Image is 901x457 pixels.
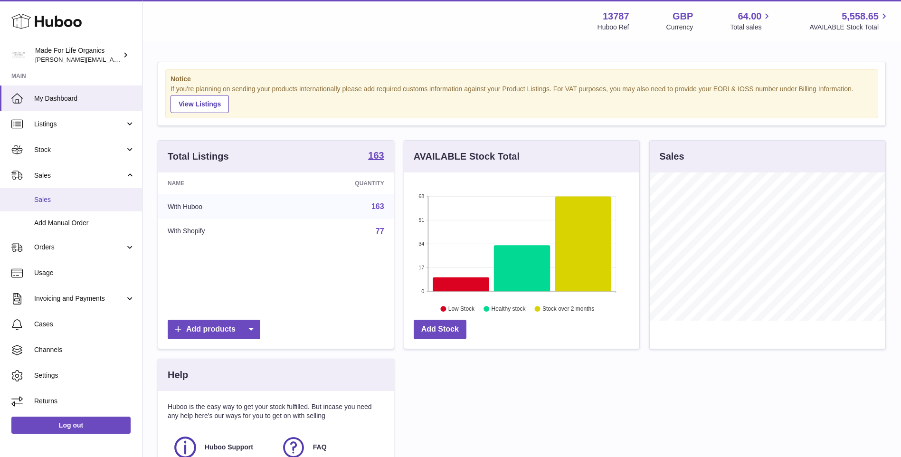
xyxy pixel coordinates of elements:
strong: Notice [171,75,873,84]
span: Huboo Support [205,443,253,452]
a: Add products [168,320,260,339]
a: Add Stock [414,320,466,339]
a: 163 [371,202,384,210]
strong: GBP [673,10,693,23]
a: 163 [368,151,384,162]
strong: 13787 [603,10,629,23]
span: [PERSON_NAME][EMAIL_ADDRESS][PERSON_NAME][DOMAIN_NAME] [35,56,241,63]
text: 68 [418,193,424,199]
span: Orders [34,243,125,252]
span: My Dashboard [34,94,135,103]
h3: Total Listings [168,150,229,163]
a: Log out [11,417,131,434]
a: 77 [376,227,384,235]
span: Usage [34,268,135,277]
text: Low Stock [448,305,475,312]
text: 17 [418,265,424,270]
text: 0 [421,288,424,294]
span: Sales [34,195,135,204]
div: Huboo Ref [598,23,629,32]
span: AVAILABLE Stock Total [809,23,890,32]
h3: AVAILABLE Stock Total [414,150,520,163]
span: Sales [34,171,125,180]
text: 51 [418,217,424,223]
th: Name [158,172,285,194]
div: If you're planning on sending your products internationally please add required customs informati... [171,85,873,113]
text: Stock over 2 months [542,305,594,312]
th: Quantity [285,172,393,194]
span: Returns [34,397,135,406]
p: Huboo is the easy way to get your stock fulfilled. But incase you need any help here's our ways f... [168,402,384,420]
span: Stock [34,145,125,154]
text: 34 [418,241,424,247]
div: Made For Life Organics [35,46,121,64]
span: 5,558.65 [842,10,879,23]
h3: Help [168,369,188,381]
span: Channels [34,345,135,354]
img: geoff.winwood@madeforlifeorganics.com [11,48,26,62]
a: View Listings [171,95,229,113]
a: 64.00 Total sales [730,10,772,32]
span: Listings [34,120,125,129]
div: Currency [666,23,693,32]
span: Invoicing and Payments [34,294,125,303]
a: 5,558.65 AVAILABLE Stock Total [809,10,890,32]
td: With Shopify [158,219,285,244]
span: Settings [34,371,135,380]
span: Total sales [730,23,772,32]
span: Cases [34,320,135,329]
h3: Sales [659,150,684,163]
td: With Huboo [158,194,285,219]
strong: 163 [368,151,384,160]
span: FAQ [313,443,327,452]
span: Add Manual Order [34,219,135,228]
span: 64.00 [738,10,761,23]
text: Healthy stock [491,305,526,312]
